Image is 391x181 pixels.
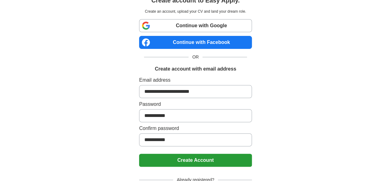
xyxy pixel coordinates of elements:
a: Continue with Google [139,19,252,32]
p: Create an account, upload your CV and land your dream role. [140,9,251,14]
span: OR [189,54,202,60]
label: Password [139,101,252,108]
label: Confirm password [139,125,252,132]
button: Create Account [139,154,252,167]
h1: Create account with email address [155,65,236,73]
a: Continue with Facebook [139,36,252,49]
label: Email address [139,76,252,84]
